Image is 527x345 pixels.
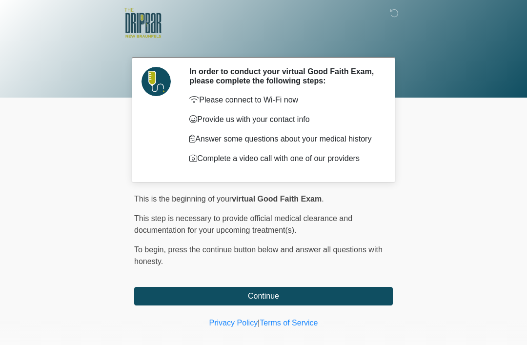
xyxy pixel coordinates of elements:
p: Answer some questions about your medical history [189,133,378,145]
span: . [322,195,324,203]
span: This is the beginning of your [134,195,232,203]
p: Complete a video call with one of our providers [189,153,378,164]
a: Terms of Service [260,319,318,327]
span: To begin, [134,245,168,254]
span: press the continue button below and answer all questions with honesty. [134,245,383,265]
a: | [258,319,260,327]
strong: virtual Good Faith Exam [232,195,322,203]
p: Provide us with your contact info [189,114,378,125]
span: This step is necessary to provide official medical clearance and documentation for your upcoming ... [134,214,352,234]
img: Agent Avatar [142,67,171,96]
a: Privacy Policy [209,319,258,327]
img: The DRIPBaR - New Braunfels Logo [124,7,162,39]
p: Please connect to Wi-Fi now [189,94,378,106]
button: Continue [134,287,393,305]
h2: In order to conduct your virtual Good Faith Exam, please complete the following steps: [189,67,378,85]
